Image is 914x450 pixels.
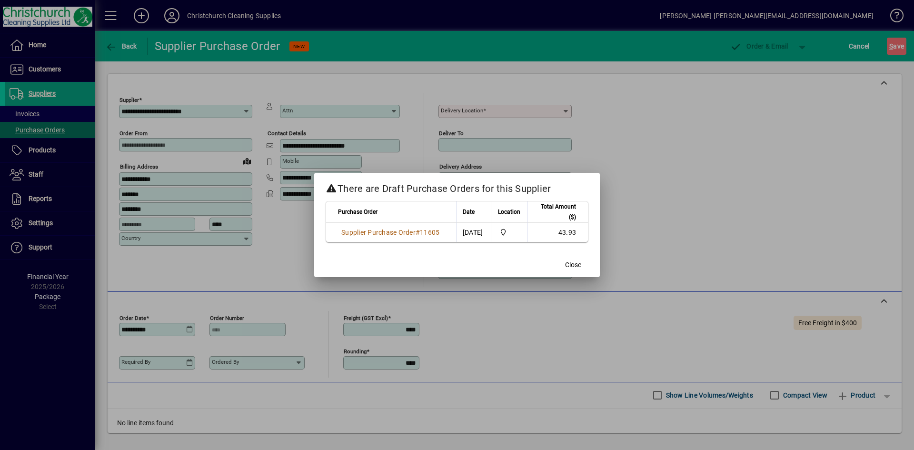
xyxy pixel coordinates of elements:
span: Location [498,207,520,217]
td: [DATE] [457,223,491,242]
span: # [416,229,420,236]
span: Supplier Purchase Order [341,229,416,236]
span: Date [463,207,475,217]
span: Total Amount ($) [533,201,576,222]
h2: There are Draft Purchase Orders for this Supplier [314,173,600,200]
span: 11605 [420,229,439,236]
span: Purchase Order [338,207,378,217]
a: Supplier Purchase Order#11605 [338,227,443,238]
span: Close [565,260,581,270]
button: Close [558,256,588,273]
td: 43.93 [527,223,588,242]
span: Christchurch Cleaning Supplies Ltd [497,227,522,238]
